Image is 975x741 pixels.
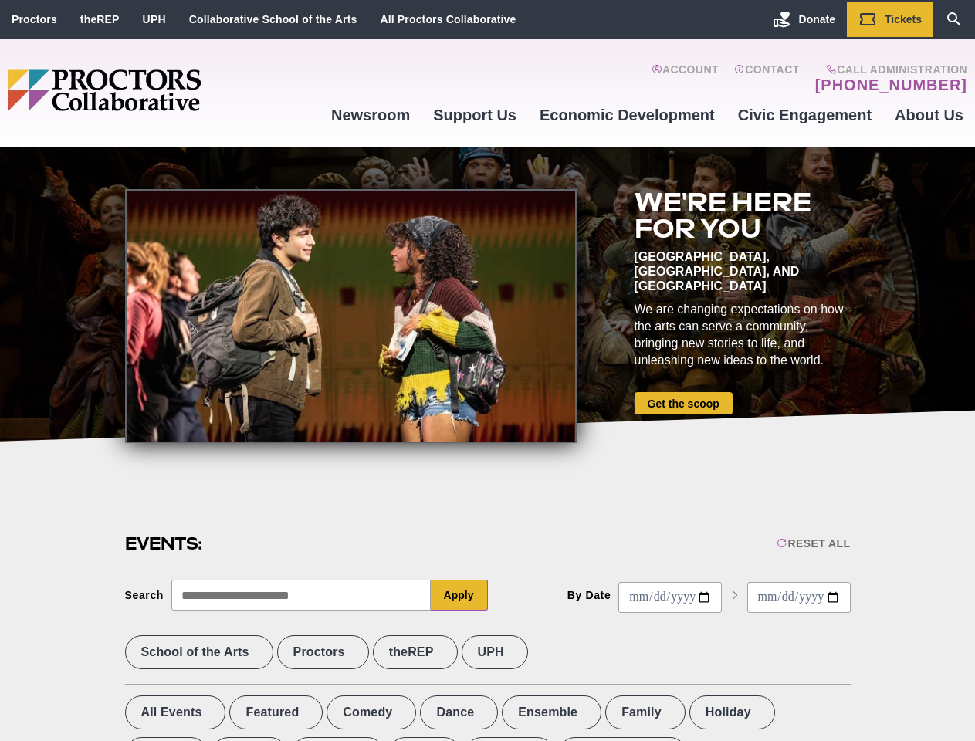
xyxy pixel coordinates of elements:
label: theREP [373,635,458,669]
label: Dance [420,695,498,729]
div: [GEOGRAPHIC_DATA], [GEOGRAPHIC_DATA], and [GEOGRAPHIC_DATA] [635,249,851,293]
a: Search [933,2,975,37]
label: UPH [462,635,528,669]
label: Proctors [277,635,369,669]
h2: Events: [125,532,205,556]
a: About Us [883,94,975,136]
a: Account [652,63,719,94]
a: Support Us [421,94,528,136]
span: Donate [799,13,835,25]
a: [PHONE_NUMBER] [815,76,967,94]
a: Donate [761,2,847,37]
div: By Date [567,589,611,601]
a: Civic Engagement [726,94,883,136]
h2: We're here for you [635,189,851,242]
label: Holiday [689,695,775,729]
a: Newsroom [320,94,421,136]
span: Call Administration [811,63,967,76]
a: Proctors [12,13,57,25]
div: We are changing expectations on how the arts can serve a community, bringing new stories to life,... [635,301,851,369]
div: Search [125,589,164,601]
div: Reset All [777,537,850,550]
label: Featured [229,695,323,729]
button: Apply [431,580,488,611]
label: Ensemble [502,695,601,729]
a: theREP [80,13,120,25]
img: Proctors logo [8,69,320,111]
label: Comedy [327,695,416,729]
a: Get the scoop [635,392,733,414]
label: Family [605,695,686,729]
a: Collaborative School of the Arts [189,13,357,25]
a: All Proctors Collaborative [380,13,516,25]
a: Tickets [847,2,933,37]
a: Economic Development [528,94,726,136]
label: School of the Arts [125,635,273,669]
span: Tickets [885,13,922,25]
a: UPH [143,13,166,25]
label: All Events [125,695,226,729]
a: Contact [734,63,800,94]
